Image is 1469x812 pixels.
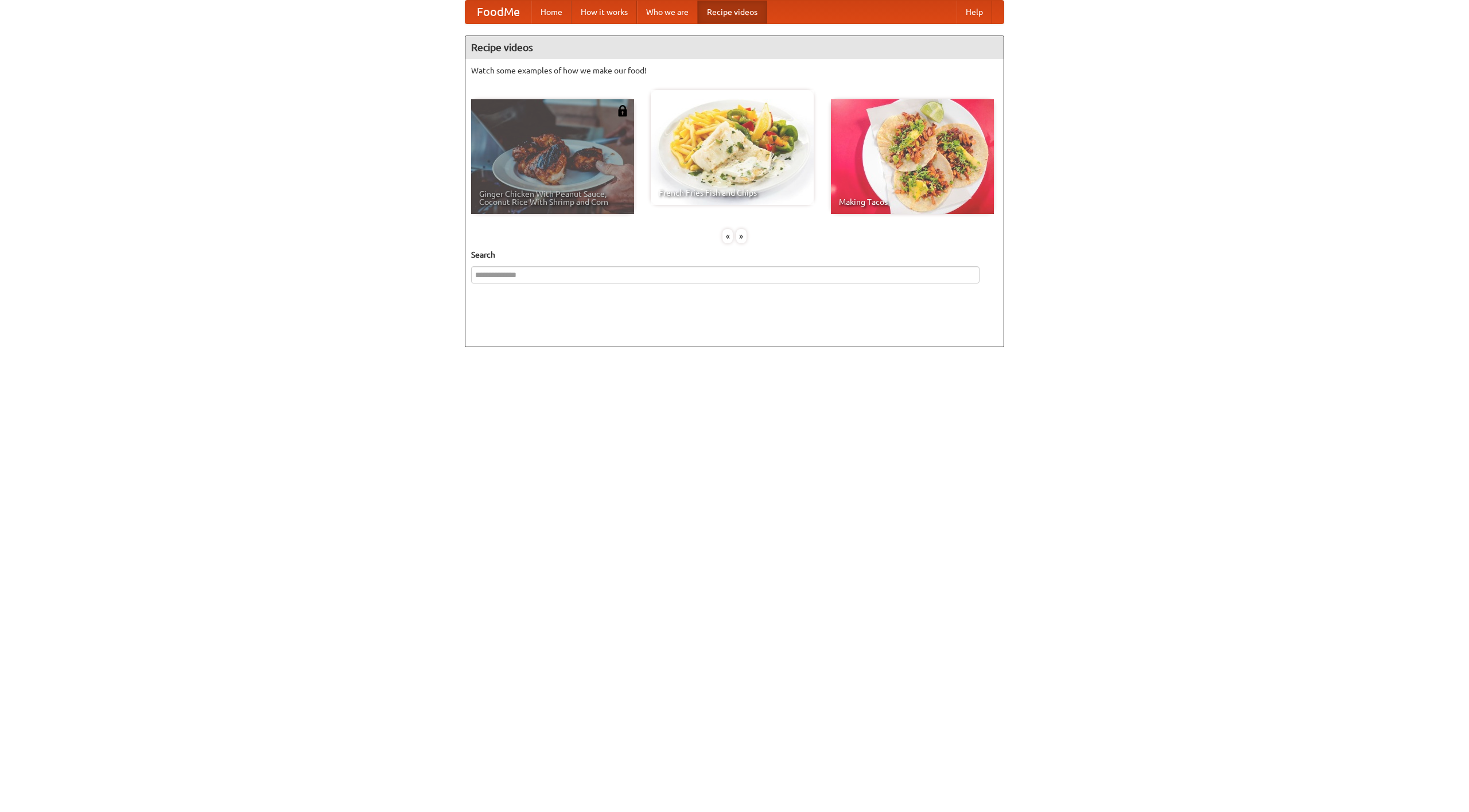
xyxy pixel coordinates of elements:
a: Making Tacos [831,99,994,214]
span: French Fries Fish and Chips [659,189,806,197]
div: « [722,229,733,243]
a: How it works [572,1,637,24]
span: Making Tacos [839,198,986,206]
a: FoodMe [465,1,531,24]
a: Recipe videos [698,1,767,24]
a: French Fries Fish and Chips [651,90,814,205]
div: » [736,229,747,243]
a: Help [957,1,992,24]
img: 483408.png [617,105,628,116]
a: Who we are [637,1,698,24]
h4: Recipe videos [465,36,1004,59]
a: Home [531,1,572,24]
p: Watch some examples of how we make our food! [471,65,998,76]
h5: Search [471,249,998,261]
